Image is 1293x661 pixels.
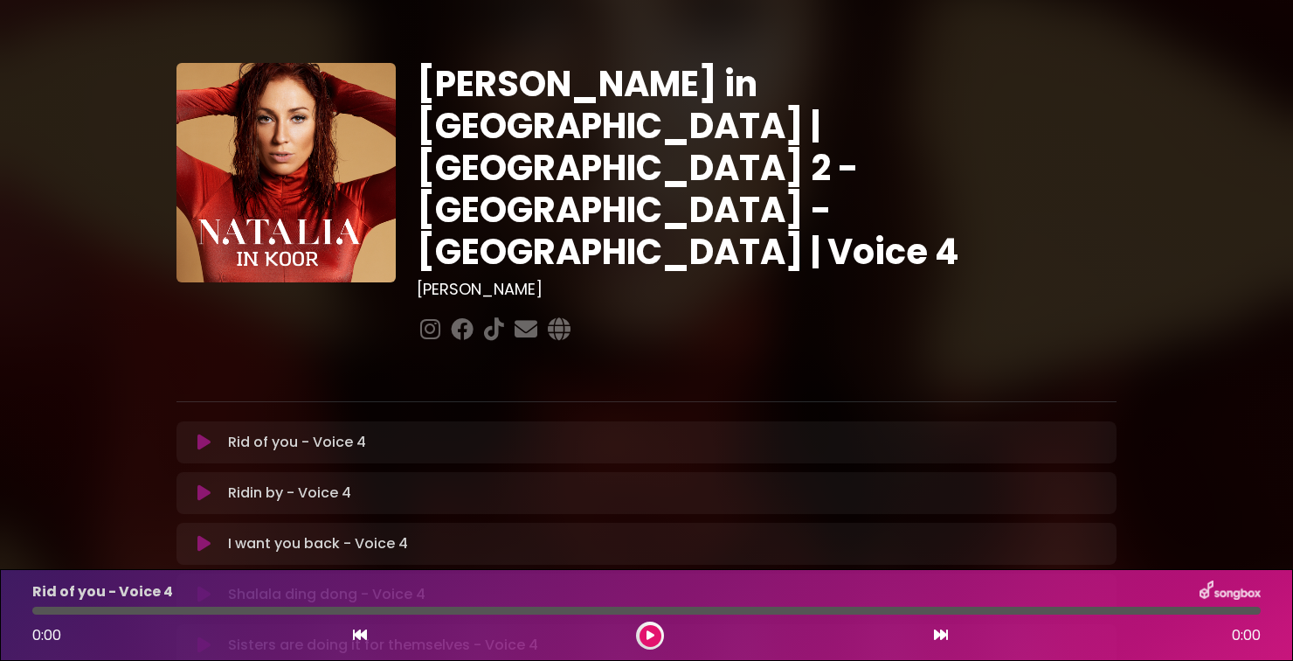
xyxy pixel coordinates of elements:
img: YTVS25JmS9CLUqXqkEhs [176,63,396,282]
p: Rid of you - Voice 4 [228,432,366,453]
span: 0:00 [1232,625,1261,646]
h3: [PERSON_NAME] [417,280,1117,299]
p: I want you back - Voice 4 [228,533,408,554]
p: Ridin by - Voice 4 [228,483,351,504]
p: Rid of you - Voice 4 [32,581,173,602]
span: 0:00 [32,625,61,645]
h1: [PERSON_NAME] in [GEOGRAPHIC_DATA] | [GEOGRAPHIC_DATA] 2 - [GEOGRAPHIC_DATA] - [GEOGRAPHIC_DATA] ... [417,63,1117,273]
img: songbox-logo-white.png [1200,581,1261,603]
